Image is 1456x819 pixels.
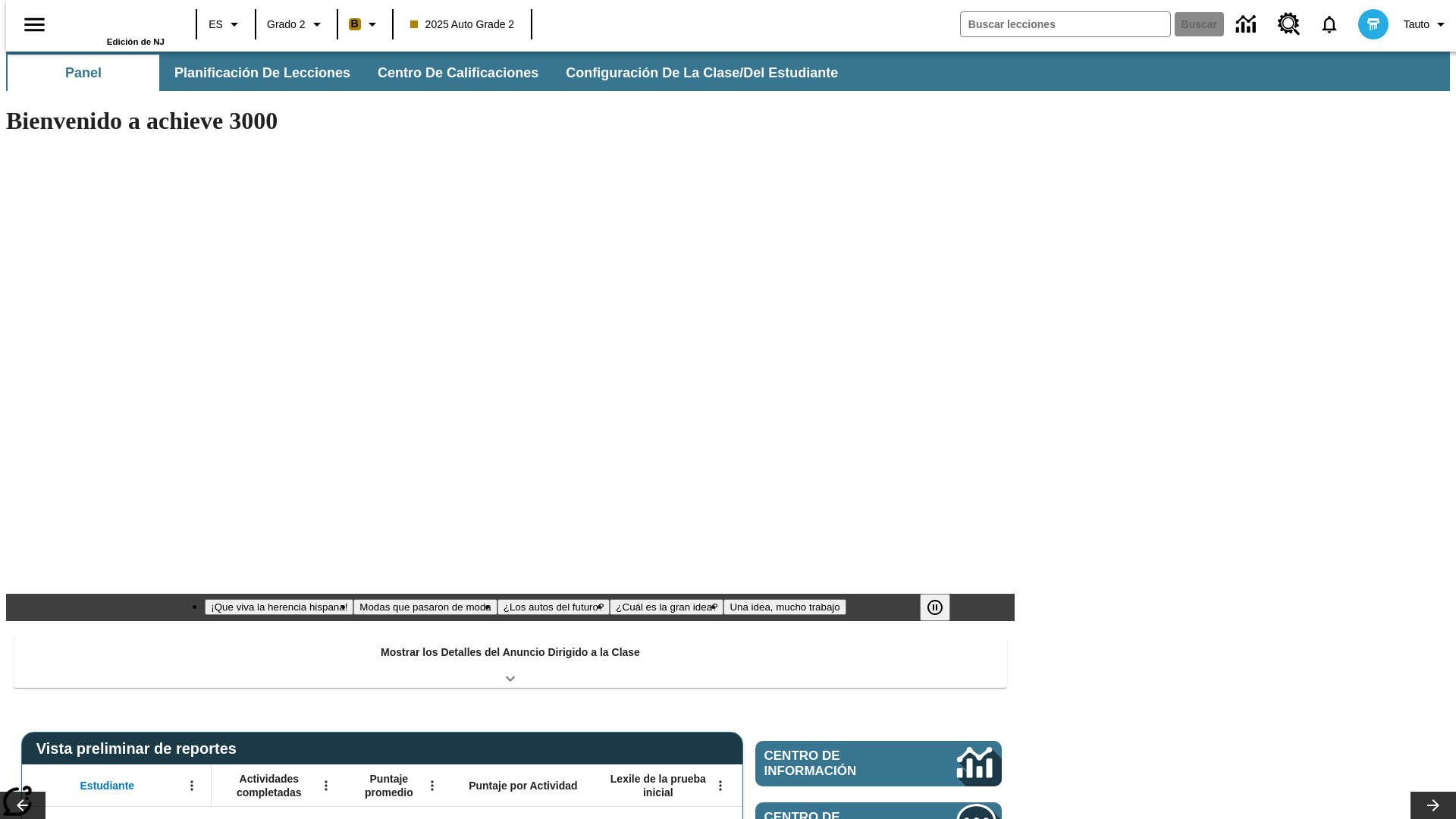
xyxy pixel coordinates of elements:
[366,55,551,91] button: Centro de calificaciones
[566,64,838,82] span: Configuración de la clase/del estudiante
[378,64,538,82] span: Centro de calificaciones
[764,748,906,779] span: Centro de información
[1310,5,1349,44] a: Notificaciones
[497,599,610,615] button: Diapositiva 3 ¿Los autos del futuro?
[1404,17,1429,33] span: Tauto
[610,599,723,615] button: Diapositiva 4 ¿Cuál es la gran idea?
[1358,9,1389,39] img: avatar image
[1269,4,1310,45] a: Centro de recursos, Se abrirá en una pestaña nueva.
[174,64,350,82] span: Planificación de lecciones
[8,55,159,91] button: Panel
[1398,11,1456,38] button: Perfil/Configuración
[1410,792,1456,819] button: Carrusel de lecciones, seguir
[353,772,425,799] span: Puntaje promedio
[65,64,102,82] span: Panel
[723,599,846,615] button: Diapositiva 5 Una idea, mucho trabajo
[343,11,388,38] button: Boost El color de la clase es anaranjado claro. Cambiar el color de la clase.
[603,772,714,799] span: Lexile de la prueba inicial
[6,55,852,91] div: Subbarra de navegación
[410,17,515,33] span: 2025 Auto Grade 2
[755,741,1002,786] a: Centro de información
[709,774,732,797] button: Abrir menú
[469,779,577,792] span: Puntaje por Actividad
[66,7,165,37] a: Portada
[12,2,57,47] button: Abrir el menú lateral
[6,107,1015,135] h1: Bienvenido a achieve 3000
[315,774,337,797] button: Abrir menú
[961,12,1170,36] input: Buscar campo
[381,645,640,661] p: Mostrar los Detalles del Anuncio Dirigido a la Clase
[353,599,497,615] button: Diapositiva 2 Modas que pasaron de moda
[80,779,135,792] span: Estudiante
[267,17,306,33] span: Grado 2
[36,740,244,758] span: Vista preliminar de reportes
[209,17,223,33] span: ES
[351,14,359,33] span: B
[107,37,165,46] span: Edición de NJ
[66,5,165,46] div: Portada
[1349,5,1398,44] button: Escoja un nuevo avatar
[202,11,250,38] button: Lenguaje: ES, Selecciona un idioma
[6,52,1450,91] div: Subbarra de navegación
[920,594,950,621] button: Pausar
[205,599,353,615] button: Diapositiva 1 ¡Que viva la herencia hispana!
[920,594,965,621] div: Pausar
[261,11,332,38] button: Grado: Grado 2, Elige un grado
[162,55,362,91] button: Planificación de lecciones
[14,635,1007,688] div: Mostrar los Detalles del Anuncio Dirigido a la Clase
[180,774,203,797] button: Abrir menú
[421,774,444,797] button: Abrir menú
[554,55,850,91] button: Configuración de la clase/del estudiante
[1227,4,1269,45] a: Centro de información
[219,772,319,799] span: Actividades completadas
